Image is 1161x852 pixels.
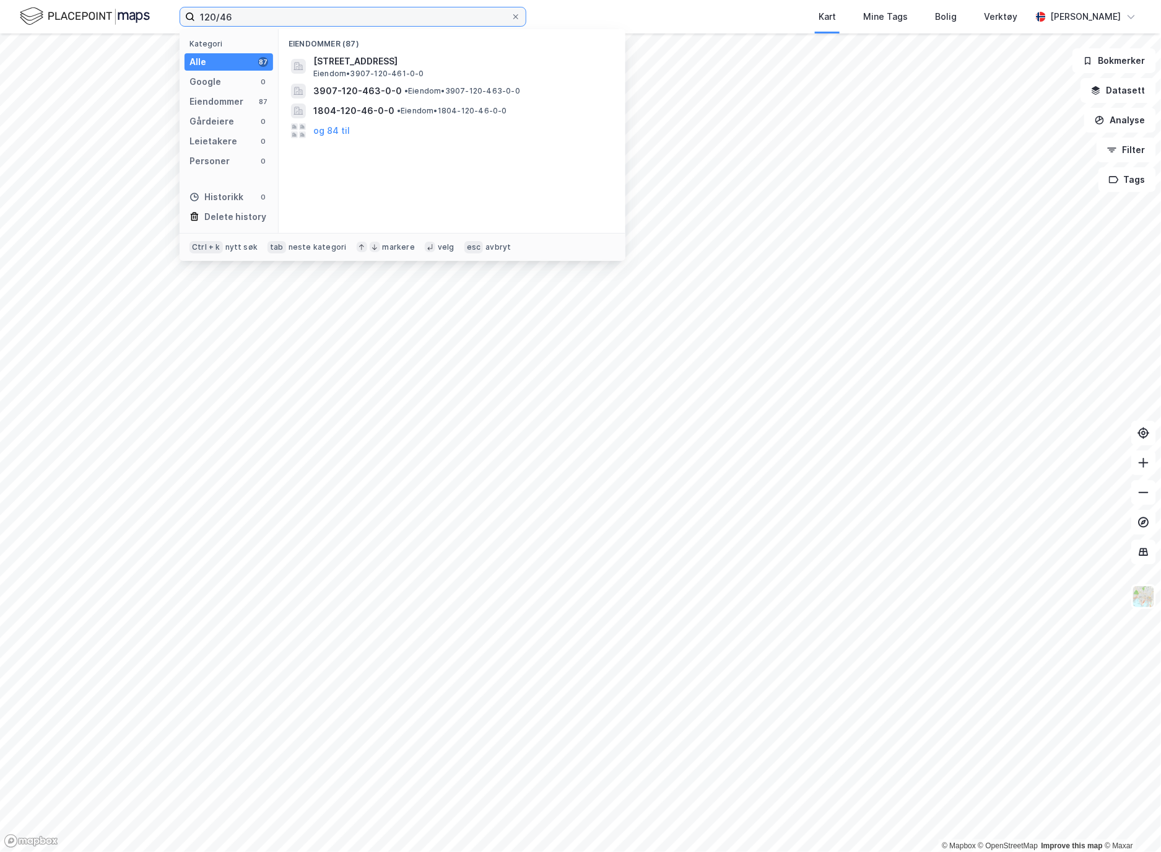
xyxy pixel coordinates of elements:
div: velg [438,242,454,252]
span: • [404,86,408,95]
div: Alle [189,55,206,69]
button: Datasett [1081,78,1156,103]
div: markere [383,242,415,252]
div: 87 [258,57,268,67]
div: Mine Tags [863,9,908,24]
div: neste kategori [289,242,347,252]
div: nytt søk [225,242,258,252]
button: Tags [1098,167,1156,192]
span: • [397,106,401,115]
div: tab [267,241,286,253]
div: Delete history [204,209,266,224]
div: avbryt [485,242,511,252]
div: Google [189,74,221,89]
div: 0 [258,136,268,146]
button: og 84 til [313,123,350,138]
span: Eiendom • 3907-120-463-0-0 [404,86,520,96]
div: Historikk [189,190,243,204]
button: Bokmerker [1072,48,1156,73]
button: Filter [1097,138,1156,162]
iframe: Chat Widget [1099,793,1161,852]
span: 3907-120-463-0-0 [313,84,402,99]
div: Verktøy [984,9,1017,24]
img: logo.f888ab2527a4732fd821a326f86c7f29.svg [20,6,150,27]
div: Bolig [935,9,957,24]
a: Mapbox [942,841,976,850]
span: Eiendom • 3907-120-461-0-0 [313,69,424,79]
div: Gårdeiere [189,114,234,129]
div: Kart [819,9,836,24]
input: Søk på adresse, matrikkel, gårdeiere, leietakere eller personer [195,7,511,26]
div: 0 [258,192,268,202]
div: 0 [258,156,268,166]
div: Personer [189,154,230,169]
div: Ctrl + k [189,241,223,253]
div: Eiendommer (87) [279,29,625,51]
div: 0 [258,116,268,126]
div: Kategori [189,39,273,48]
button: Analyse [1084,108,1156,133]
a: Improve this map [1041,841,1103,850]
a: OpenStreetMap [978,841,1038,850]
img: Z [1132,585,1155,608]
div: Leietakere [189,134,237,149]
div: esc [464,241,484,253]
a: Mapbox homepage [4,834,58,848]
span: Eiendom • 1804-120-46-0-0 [397,106,507,116]
span: [STREET_ADDRESS] [313,54,611,69]
span: 1804-120-46-0-0 [313,103,394,118]
div: 0 [258,77,268,87]
div: 87 [258,97,268,107]
div: Eiendommer [189,94,243,109]
div: [PERSON_NAME] [1051,9,1121,24]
